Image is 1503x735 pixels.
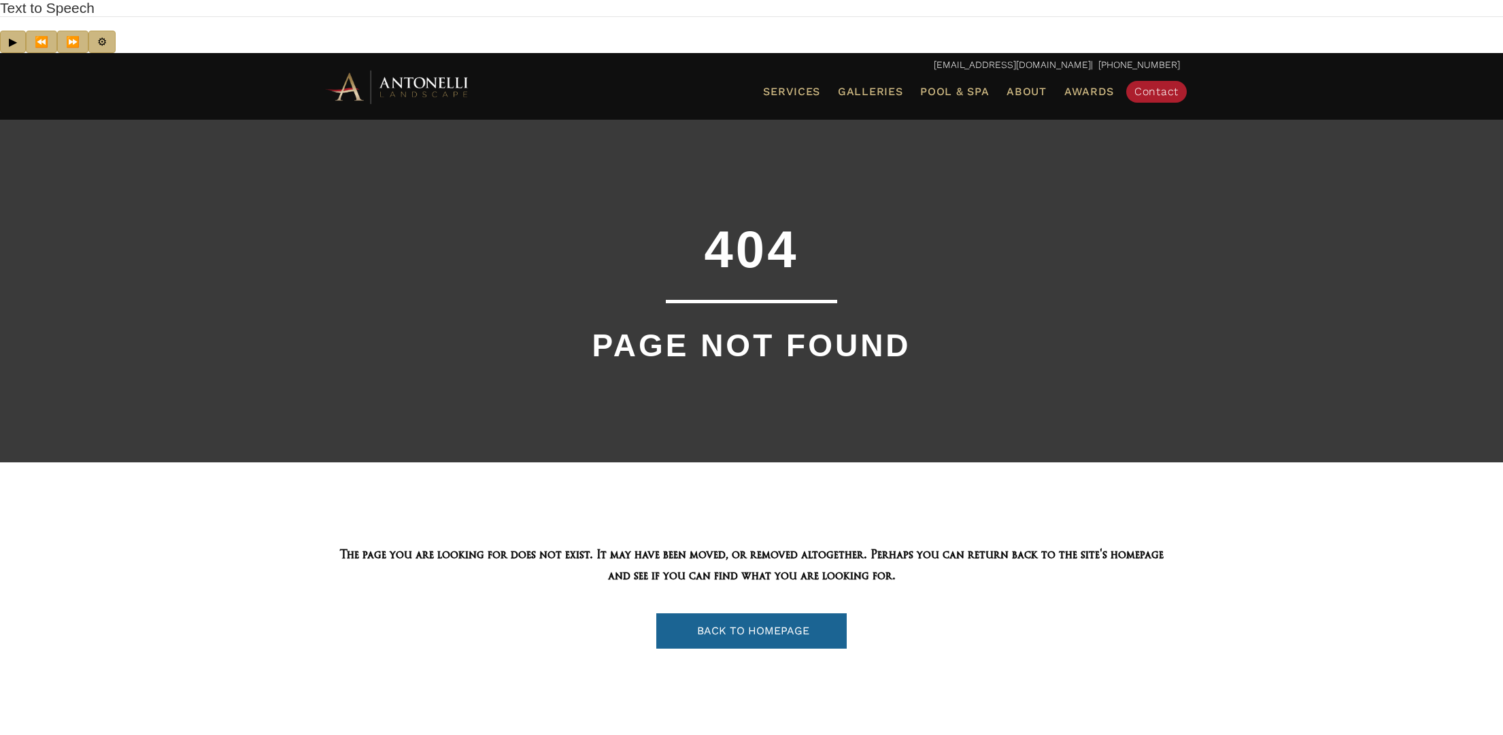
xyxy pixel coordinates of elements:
a: Pool & Spa [915,83,994,101]
a: Contact [1126,81,1187,103]
span: The page you are looking for does not exist. It may have been moved, or removed altogether. Perha... [340,547,1164,583]
span: Awards [1064,85,1114,98]
img: Antonelli Horizontal Logo [323,68,473,105]
a: Services [758,83,826,101]
span: BACK TO HOMEPAGE [697,624,809,637]
span: Services [763,86,820,97]
span: Pool & Spa [920,85,989,98]
span: Galleries [838,85,902,98]
button: Forward [57,31,88,53]
span: Contact [1134,85,1179,98]
a: BACK TO HOMEPAGE [656,613,847,649]
span: About [1007,86,1047,97]
button: Settings [88,31,116,53]
a: Awards [1059,83,1119,101]
p: | [PHONE_NUMBER] [323,56,1180,74]
a: Galleries [832,83,908,101]
button: Previous [26,31,57,53]
span: PAGE NOT FOUND [592,328,911,363]
a: [EMAIL_ADDRESS][DOMAIN_NAME] [934,59,1091,70]
span: 404 [705,220,799,278]
a: About [1001,83,1052,101]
